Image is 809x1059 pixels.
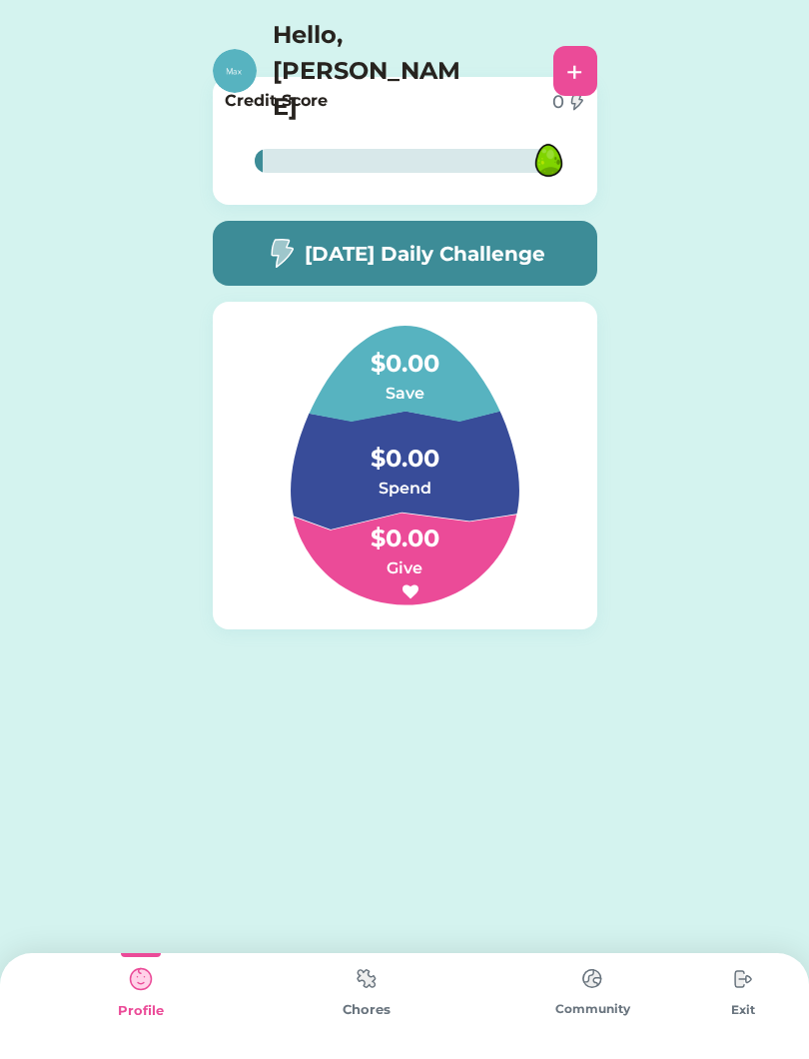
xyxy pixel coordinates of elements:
div: Chores [254,1000,479,1020]
img: MFN-Dragon-Green-Egg.svg [516,128,581,193]
img: type%3Dchores%2C%20state%3Ddefault.svg [347,959,387,998]
div: Exit [705,1001,781,1019]
h6: Save [305,382,504,406]
div: + [566,56,583,86]
h4: Hello, [PERSON_NAME] [273,17,472,125]
img: image-flash-1--flash-power-connect-charge-electricity-lightning.svg [265,238,297,269]
img: Group%201.svg [243,326,567,605]
img: type%3Dkids%2C%20state%3Dselected.svg [121,959,161,999]
h6: Spend [305,477,504,501]
h4: $0.00 [305,501,504,556]
h6: Give [305,556,504,580]
h4: $0.00 [305,421,504,477]
img: type%3Dchores%2C%20state%3Ddefault.svg [723,959,763,999]
h5: [DATE] Daily Challenge [305,239,545,269]
img: type%3Dchores%2C%20state%3Ddefault.svg [572,959,612,998]
div: Community [479,1000,705,1018]
h4: $0.00 [305,326,504,382]
div: Profile [28,1001,254,1021]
